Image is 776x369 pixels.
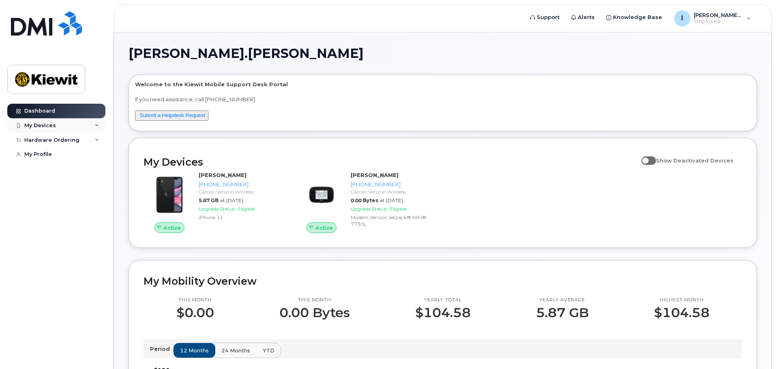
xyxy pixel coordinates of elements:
[144,156,637,168] h2: My Devices
[199,172,247,178] strong: [PERSON_NAME]
[176,305,214,320] p: $0.00
[390,206,407,212] span: Eligible
[238,206,255,212] span: Eligible
[351,214,435,228] div: Modem Verizon Jetpack® MiFi® 7730L
[129,47,364,60] span: [PERSON_NAME].[PERSON_NAME]
[654,305,710,320] p: $104.58
[279,297,350,303] p: This month
[279,305,350,320] p: 0.00 Bytes
[656,157,733,164] span: Show Deactivated Devices
[415,297,471,303] p: Yearly total
[144,275,742,287] h2: My Mobility Overview
[641,153,648,159] input: Show Deactivated Devices
[351,206,388,212] span: Upgrade Status:
[654,297,710,303] p: Highest month
[144,171,286,233] a: Active[PERSON_NAME][PHONE_NUMBER]Carrier: Verizon Wireless5.87 GBat [DATE]Upgrade Status:Eligible...
[351,172,399,178] strong: [PERSON_NAME]
[199,214,283,221] div: iPhone 11
[221,347,250,354] span: 24 months
[199,206,236,212] span: Upgrade Status:
[150,175,189,214] img: iPhone_11.jpg
[351,188,435,195] div: Carrier: Verizon Wireless
[135,81,750,88] p: Welcome to the Kiewit Mobile Support Desk Portal
[199,188,283,195] div: Carrier: Verizon Wireless
[351,181,435,188] div: [PHONE_NUMBER]
[415,305,471,320] p: $104.58
[351,197,378,203] span: 0.00 Bytes
[163,224,181,232] span: Active
[140,112,205,118] a: Submit a Helpdesk Request
[135,96,750,103] p: If you need assistance, call [PHONE_NUMBER]
[176,297,214,303] p: This month
[263,347,274,354] span: YTD
[536,305,589,320] p: 5.87 GB
[199,197,219,203] span: 5.87 GB
[536,297,589,303] p: Yearly average
[199,181,283,188] div: [PHONE_NUMBER]
[135,111,208,121] button: Submit a Helpdesk Request
[741,334,770,363] iframe: Messenger Launcher
[296,171,438,233] a: Active[PERSON_NAME][PHONE_NUMBER]Carrier: Verizon Wireless0.00 Bytesat [DATE]Upgrade Status:Eligi...
[150,345,173,353] p: Period
[220,197,243,203] span: at [DATE]
[380,197,403,203] span: at [DATE]
[302,175,341,214] img: image20231002-3703462-hsngg5.jpeg
[315,224,333,232] span: Active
